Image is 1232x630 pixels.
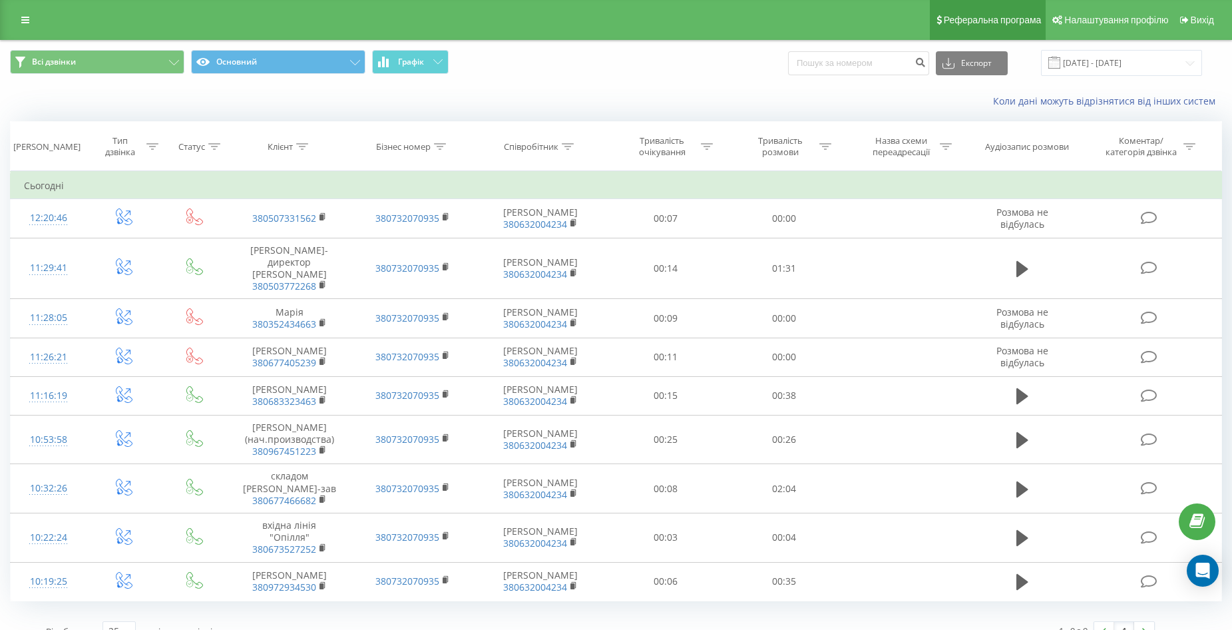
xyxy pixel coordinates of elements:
[606,464,725,513] td: 00:08
[865,135,936,158] div: Назва схеми переадресації
[725,376,843,415] td: 00:38
[996,306,1048,330] span: Розмова не відбулась
[474,376,606,415] td: [PERSON_NAME]
[503,537,567,549] a: 380632004234
[606,562,725,601] td: 00:06
[24,344,73,370] div: 11:26:21
[503,318,567,330] a: 380632004234
[191,50,365,74] button: Основний
[725,415,843,464] td: 00:26
[252,445,316,458] a: 380967451223
[606,338,725,376] td: 00:11
[1191,15,1214,25] span: Вихід
[606,299,725,338] td: 00:09
[725,199,843,238] td: 00:00
[474,513,606,563] td: [PERSON_NAME]
[178,141,205,153] div: Статус
[944,15,1042,25] span: Реферальна програма
[504,141,558,153] div: Співробітник
[228,513,351,563] td: вхідна лінія "Опілля"
[375,433,439,446] a: 380732070935
[228,238,351,299] td: [PERSON_NAME]-директор [PERSON_NAME]
[24,205,73,231] div: 12:20:46
[503,439,567,452] a: 380632004234
[503,356,567,369] a: 380632004234
[252,356,316,369] a: 380677405239
[474,464,606,513] td: [PERSON_NAME]
[936,51,1008,75] button: Експорт
[606,415,725,464] td: 00:25
[24,569,73,595] div: 10:19:25
[24,427,73,453] div: 10:53:58
[375,350,439,363] a: 380732070935
[252,318,316,330] a: 380352434663
[252,581,316,593] a: 380972934530
[228,464,351,513] td: складом [PERSON_NAME]-зав
[375,389,439,402] a: 380732070935
[725,562,843,601] td: 00:35
[10,50,184,74] button: Всі дзвінки
[228,376,351,415] td: [PERSON_NAME]
[503,268,567,280] a: 380632004234
[503,581,567,593] a: 380632004234
[375,482,439,495] a: 380732070935
[745,135,816,158] div: Тривалість розмови
[996,344,1048,369] span: Розмова не відбулась
[252,212,316,224] a: 380507331562
[503,488,567,501] a: 380632004234
[993,95,1222,107] a: Коли дані можуть відрізнятися вiд інших систем
[24,525,73,551] div: 10:22:24
[228,338,351,376] td: [PERSON_NAME]
[398,57,424,67] span: Графік
[503,218,567,230] a: 380632004234
[376,141,431,153] div: Бізнес номер
[606,376,725,415] td: 00:15
[228,299,351,338] td: Марія
[788,51,929,75] input: Пошук за номером
[372,50,449,74] button: Графік
[32,57,76,67] span: Всі дзвінки
[725,513,843,563] td: 00:04
[725,299,843,338] td: 00:00
[252,494,316,507] a: 380677466682
[725,238,843,299] td: 01:31
[98,135,143,158] div: Тип дзвінка
[13,141,81,153] div: [PERSON_NAME]
[725,338,843,376] td: 00:00
[252,280,316,292] a: 380503772268
[725,464,843,513] td: 02:04
[228,415,351,464] td: [PERSON_NAME] (нач.производства)
[503,395,567,408] a: 380632004234
[474,299,606,338] td: [PERSON_NAME]
[24,255,73,281] div: 11:29:41
[24,475,73,501] div: 10:32:26
[606,238,725,299] td: 00:14
[474,562,606,601] td: [PERSON_NAME]
[474,238,606,299] td: [PERSON_NAME]
[996,206,1048,230] span: Розмова не відбулась
[985,141,1069,153] div: Аудіозапис розмови
[474,338,606,376] td: [PERSON_NAME]
[268,141,293,153] div: Клієнт
[1102,135,1180,158] div: Коментар/категорія дзвінка
[1064,15,1168,25] span: Налаштування профілю
[474,415,606,464] td: [PERSON_NAME]
[606,199,725,238] td: 00:07
[11,172,1222,199] td: Сьогодні
[252,395,316,408] a: 380683323463
[375,575,439,587] a: 380732070935
[375,531,439,543] a: 380732070935
[24,305,73,331] div: 11:28:05
[228,562,351,601] td: [PERSON_NAME]
[252,543,316,555] a: 380673527252
[375,312,439,324] a: 380732070935
[375,262,439,274] a: 380732070935
[626,135,698,158] div: Тривалість очікування
[606,513,725,563] td: 00:03
[24,383,73,409] div: 11:16:19
[474,199,606,238] td: [PERSON_NAME]
[1187,555,1219,587] div: Open Intercom Messenger
[375,212,439,224] a: 380732070935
